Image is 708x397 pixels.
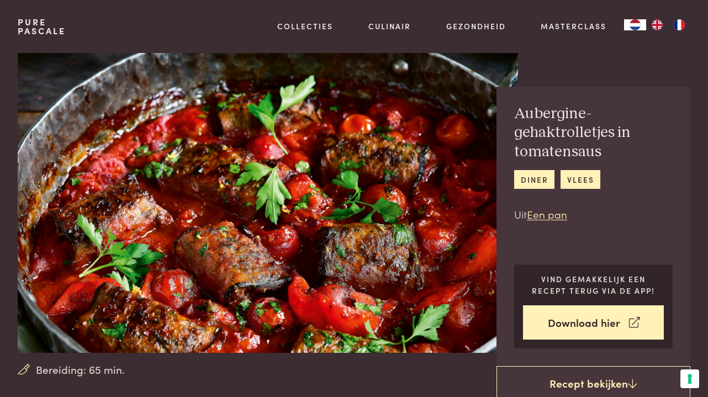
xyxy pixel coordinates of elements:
a: FR [668,19,690,30]
ul: Language list [646,19,690,30]
aside: Language selected: Nederlands [624,19,690,30]
a: EN [646,19,668,30]
a: vlees [561,170,600,188]
p: Vind gemakkelijk een recept terug via de app! [523,273,664,296]
p: Uit [514,207,673,223]
a: Een pan [527,207,567,221]
a: Masterclass [541,20,606,32]
a: PurePascale [18,18,66,35]
a: diner [514,170,554,188]
span: Bereiding: 65 min. [36,362,125,378]
a: Gezondheid [446,20,506,32]
a: Culinair [368,20,411,32]
img: Aubergine-gehaktrolletjes in tomatensaus [18,53,518,353]
button: Uw voorkeuren voor toestemming voor trackingtechnologieën [680,369,699,388]
a: Download hier [523,305,664,340]
div: Language [624,19,646,30]
h2: Aubergine-gehaktrolletjes in tomatensaus [514,104,673,162]
a: Collecties [277,20,333,32]
a: NL [624,19,646,30]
